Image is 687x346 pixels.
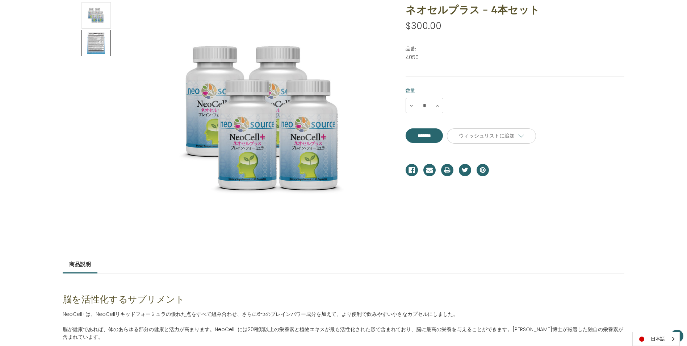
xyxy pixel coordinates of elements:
[63,310,458,318] span: NeoCell+は、NeoCellリキッドフォーミュラの優れた点をすべて組み合わせ、さらに6つのブレインパワー成分を加えて、より便利で飲みやすい小さなカプセルにしました。
[459,132,515,139] span: ウィッシュリストに追加
[406,45,623,53] dt: 品番:
[63,326,623,341] span: 脳が健康であれば、体のあらゆる部分の健康と活力が高まります。NeoCell+には20種類以上の栄養素と植物エキスが最も活性化された形で含まれており、脳に最高の栄養を与えることができます。[PER...
[447,128,536,144] a: ウィッシュリストに追加
[63,256,97,272] a: 商品説明
[441,164,453,176] a: プリント
[406,2,624,17] h1: ネオセルプラス - 4本セット
[172,31,353,213] img: ネオセルプラス - 4本セット
[406,54,624,61] dd: 4050
[87,31,105,55] img: ネオセルプラス - 4本セット
[633,332,679,346] a: 日本語
[63,293,185,305] span: 脳を活性化するサプリメント
[632,332,680,346] div: Language
[87,3,105,28] img: ネオセルプラス - 4本セット
[632,332,680,346] aside: Language selected: 日本語
[406,87,624,94] label: 数量
[406,20,441,32] span: $300.00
